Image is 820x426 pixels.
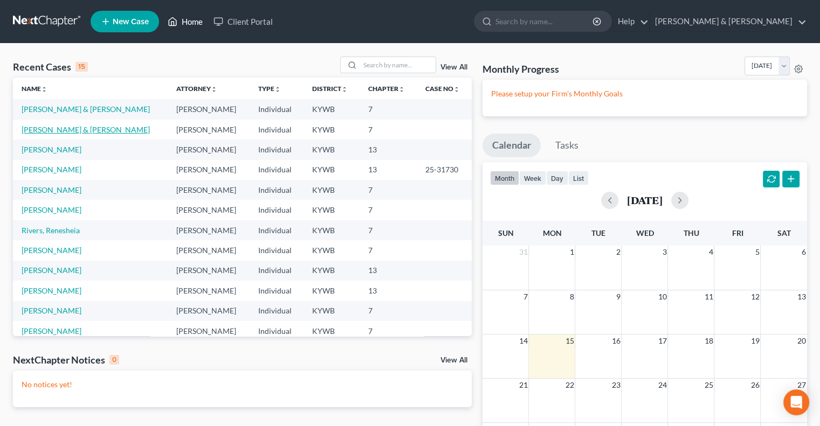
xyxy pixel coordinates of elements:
[304,200,360,220] td: KYWB
[360,281,417,301] td: 13
[360,120,417,139] td: 7
[250,160,304,180] td: Individual
[168,200,250,220] td: [PERSON_NAME]
[176,85,217,93] a: Attorneyunfold_more
[258,85,281,93] a: Typeunfold_more
[483,62,559,75] h3: Monthly Progress
[304,301,360,321] td: KYWB
[250,180,304,200] td: Individual
[250,220,304,240] td: Individual
[250,261,304,281] td: Individual
[304,281,360,301] td: KYWB
[610,379,621,392] span: 23
[783,389,809,415] div: Open Intercom Messenger
[360,261,417,281] td: 13
[661,246,667,259] span: 3
[162,12,208,31] a: Home
[749,379,760,392] span: 26
[22,379,463,390] p: No notices yet!
[304,321,360,341] td: KYWB
[22,286,81,295] a: [PERSON_NAME]
[360,220,417,240] td: 7
[801,246,807,259] span: 6
[168,120,250,139] td: [PERSON_NAME]
[749,290,760,303] span: 12
[22,125,150,134] a: [PERSON_NAME] & [PERSON_NAME]
[304,139,360,159] td: KYWB
[22,85,47,93] a: Nameunfold_more
[360,139,417,159] td: 13
[564,379,575,392] span: 22
[546,134,588,157] a: Tasks
[440,357,467,364] a: View All
[304,220,360,240] td: KYWB
[168,321,250,341] td: [PERSON_NAME]
[168,281,250,301] td: [PERSON_NAME]
[546,171,568,185] button: day
[732,228,743,238] span: Fri
[703,334,714,347] span: 18
[360,321,417,341] td: 7
[483,134,541,157] a: Calendar
[498,228,513,238] span: Sun
[168,160,250,180] td: [PERSON_NAME]
[22,246,81,255] a: [PERSON_NAME]
[398,86,405,93] i: unfold_more
[519,171,546,185] button: week
[360,180,417,200] td: 7
[13,353,119,366] div: NextChapter Notices
[360,200,417,220] td: 7
[522,290,528,303] span: 7
[657,334,667,347] span: 17
[360,240,417,260] td: 7
[703,379,714,392] span: 25
[22,145,81,154] a: [PERSON_NAME]
[495,11,594,31] input: Search by name...
[518,246,528,259] span: 31
[250,321,304,341] td: Individual
[22,104,150,114] a: [PERSON_NAME] & [PERSON_NAME]
[636,228,653,238] span: Wed
[564,334,575,347] span: 15
[368,85,405,93] a: Chapterunfold_more
[568,290,575,303] span: 8
[650,12,807,31] a: [PERSON_NAME] & [PERSON_NAME]
[168,220,250,240] td: [PERSON_NAME]
[304,180,360,200] td: KYWB
[615,290,621,303] span: 9
[749,334,760,347] span: 19
[168,99,250,119] td: [PERSON_NAME]
[304,261,360,281] td: KYWB
[491,88,798,99] p: Please setup your Firm's Monthly Goals
[22,205,81,214] a: [PERSON_NAME]
[168,180,250,200] td: [PERSON_NAME]
[360,301,417,321] td: 7
[657,379,667,392] span: 24
[796,379,807,392] span: 27
[250,240,304,260] td: Individual
[22,326,81,336] a: [PERSON_NAME]
[312,85,348,93] a: Districtunfold_more
[168,261,250,281] td: [PERSON_NAME]
[542,228,561,238] span: Mon
[13,60,88,73] div: Recent Cases
[168,301,250,321] td: [PERSON_NAME]
[304,240,360,260] td: KYWB
[250,120,304,139] td: Individual
[304,120,360,139] td: KYWB
[796,334,807,347] span: 20
[250,139,304,159] td: Individual
[22,165,81,174] a: [PERSON_NAME]
[75,62,88,72] div: 15
[360,160,417,180] td: 13
[612,12,649,31] a: Help
[568,171,589,185] button: list
[796,290,807,303] span: 13
[274,86,281,93] i: unfold_more
[453,86,460,93] i: unfold_more
[341,86,348,93] i: unfold_more
[113,18,149,26] span: New Case
[168,139,250,159] td: [PERSON_NAME]
[168,240,250,260] td: [PERSON_NAME]
[490,171,519,185] button: month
